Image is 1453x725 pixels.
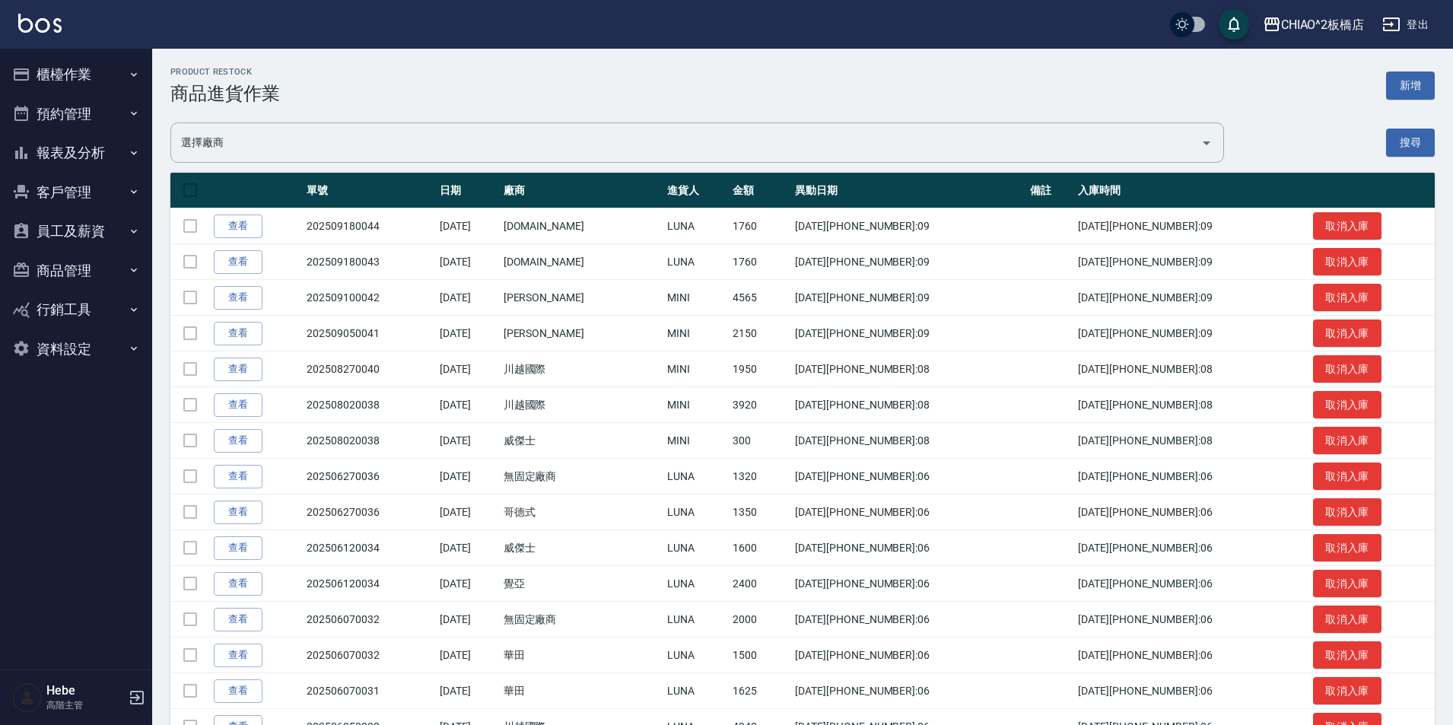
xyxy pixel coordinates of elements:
[729,244,791,280] td: 1760
[436,530,500,566] td: [DATE]
[170,83,280,104] h3: 商品進貨作業
[1313,284,1381,312] button: 取消入庫
[1313,641,1381,669] button: 取消入庫
[729,566,791,602] td: 2400
[500,459,664,494] td: 無固定廠商
[1026,173,1074,208] th: 備註
[729,673,791,709] td: 1625
[791,602,1026,638] td: [DATE][PHONE_NUMBER]:06
[6,94,146,134] button: 預約管理
[1313,570,1381,598] button: 取消入庫
[6,211,146,251] button: 員工及薪資
[436,566,500,602] td: [DATE]
[791,423,1026,459] td: [DATE][PHONE_NUMBER]:08
[46,683,124,698] h5: Hebe
[303,316,435,351] td: 202509050041
[663,459,729,494] td: LUNA
[1313,606,1381,634] button: 取消入庫
[1194,131,1219,155] button: Open
[436,423,500,459] td: [DATE]
[1074,280,1309,316] td: [DATE][PHONE_NUMBER]:09
[663,244,729,280] td: LUNA
[1074,423,1309,459] td: [DATE][PHONE_NUMBER]:08
[791,638,1026,673] td: [DATE][PHONE_NUMBER]:06
[1074,494,1309,530] td: [DATE][PHONE_NUMBER]:06
[303,602,435,638] td: 202506070032
[1386,129,1435,157] button: 搜尋
[1074,602,1309,638] td: [DATE][PHONE_NUMBER]:06
[6,173,146,212] button: 客戶管理
[1313,355,1381,383] button: 取消入庫
[1074,638,1309,673] td: [DATE][PHONE_NUMBER]:06
[791,459,1026,494] td: [DATE][PHONE_NUMBER]:06
[663,316,729,351] td: MINI
[663,208,729,244] td: LUNA
[214,465,262,488] a: 查看
[6,329,146,369] button: 資料設定
[177,129,1194,156] input: 廠商名稱
[791,566,1026,602] td: [DATE][PHONE_NUMBER]:06
[214,393,262,417] a: 查看
[791,673,1026,709] td: [DATE][PHONE_NUMBER]:06
[46,698,124,712] p: 高階主管
[663,494,729,530] td: LUNA
[500,494,664,530] td: 哥德式
[500,208,664,244] td: [DOMAIN_NAME]
[214,322,262,345] a: 查看
[303,673,435,709] td: 202506070031
[303,566,435,602] td: 202506120034
[791,494,1026,530] td: [DATE][PHONE_NUMBER]:06
[214,429,262,453] a: 查看
[436,316,500,351] td: [DATE]
[303,351,435,387] td: 202508270040
[663,638,729,673] td: LUNA
[729,316,791,351] td: 2150
[500,673,664,709] td: 華田
[214,536,262,560] a: 查看
[1376,11,1435,39] button: 登出
[1313,427,1381,455] button: 取消入庫
[214,679,262,703] a: 查看
[663,673,729,709] td: LUNA
[500,566,664,602] td: 覺亞
[303,638,435,673] td: 202506070032
[500,316,664,351] td: [PERSON_NAME]
[1313,463,1381,491] button: 取消入庫
[436,602,500,638] td: [DATE]
[500,351,664,387] td: 川越國際
[663,351,729,387] td: MINI
[214,286,262,310] a: 查看
[500,280,664,316] td: [PERSON_NAME]
[1313,391,1381,419] button: 取消入庫
[214,250,262,274] a: 查看
[729,280,791,316] td: 4565
[1074,244,1309,280] td: [DATE][PHONE_NUMBER]:09
[303,280,435,316] td: 202509100042
[12,682,43,713] img: Person
[1281,15,1365,34] div: CHIAO^2板橋店
[1313,498,1381,526] button: 取消入庫
[436,173,500,208] th: 日期
[1074,387,1309,423] td: [DATE][PHONE_NUMBER]:08
[436,280,500,316] td: [DATE]
[1074,208,1309,244] td: [DATE][PHONE_NUMBER]:09
[6,133,146,173] button: 報表及分析
[214,358,262,381] a: 查看
[729,423,791,459] td: 300
[500,244,664,280] td: [DOMAIN_NAME]
[1074,316,1309,351] td: [DATE][PHONE_NUMBER]:09
[663,566,729,602] td: LUNA
[1074,459,1309,494] td: [DATE][PHONE_NUMBER]:06
[729,387,791,423] td: 3920
[18,14,62,33] img: Logo
[436,244,500,280] td: [DATE]
[303,387,435,423] td: 202508020038
[303,459,435,494] td: 202506270036
[303,423,435,459] td: 202508020038
[1074,173,1309,208] th: 入庫時間
[6,251,146,291] button: 商品管理
[729,459,791,494] td: 1320
[791,387,1026,423] td: [DATE][PHONE_NUMBER]:08
[214,608,262,631] a: 查看
[663,280,729,316] td: MINI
